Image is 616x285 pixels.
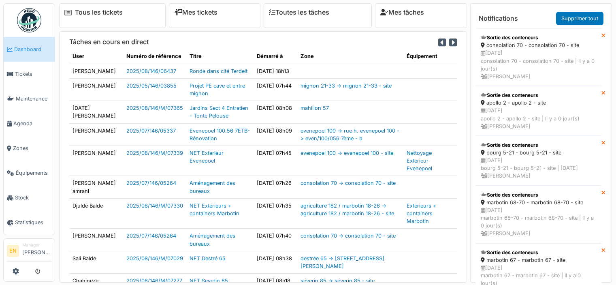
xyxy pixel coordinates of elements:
[556,12,603,25] a: Supprimer tout
[475,186,601,243] a: Sortie des conteneurs marbotin 68-70 - marbotin 68-70 - site [DATE]marbotin 68-70 - marbotin 68-7...
[190,278,228,284] a: NET Severin 85
[69,251,123,273] td: Sali Balde
[190,203,239,216] a: NET Extérieurs + containers Marbotin
[13,144,51,152] span: Zones
[254,49,297,64] th: Démarré à
[481,256,596,264] div: marbotin 67 - marbotin 67 - site
[190,150,224,164] a: NET Exterieur Evenepoel
[481,141,596,149] div: Sortie des conteneurs
[301,83,392,89] a: mignon 21-33 -> mignon 21-33 - site
[481,34,596,41] div: Sortie des conteneurs
[254,101,297,123] td: [DATE] 08h08
[69,123,123,146] td: [PERSON_NAME]
[301,128,399,141] a: evenepoel 100 -> rue h. evenepoel 100 -> even/100/056 7ème - b
[4,111,55,136] a: Agenda
[403,49,457,64] th: Équipement
[17,8,41,32] img: Badge_color-CXgf-gQk.svg
[190,233,235,246] a: Aménagement des bureaux
[69,38,149,46] h6: Tâches en cours en direct
[7,242,51,261] a: EN Manager[PERSON_NAME]
[380,9,424,16] a: Mes tâches
[69,198,123,229] td: Djuldé Balde
[254,123,297,146] td: [DATE] 08h09
[69,176,123,198] td: [PERSON_NAME] amrani
[126,68,176,74] a: 2025/08/146/06437
[14,45,51,53] span: Dashboard
[22,242,51,259] li: [PERSON_NAME]
[481,206,596,238] div: [DATE] marbotin 68-70 - marbotin 68-70 - site | Il y a 0 jour(s) [PERSON_NAME]
[190,68,247,74] a: Ronde dans cité Terdelt
[301,150,393,156] a: evenepoel 100 -> evenepoel 100 - site
[126,203,183,209] a: 2025/08/146/M/07330
[475,136,601,186] a: Sortie des conteneurs bourg 5-21 - bourg 5-21 - site [DATE]bourg 5-21 - bourg 5-21 - site | [DATE...
[126,128,176,134] a: 2025/07/146/05337
[301,233,396,239] a: consolation 70 -> consolation 70 - site
[126,105,183,111] a: 2025/08/146/M/07365
[4,62,55,86] a: Tickets
[186,49,254,64] th: Titre
[16,95,51,103] span: Maintenance
[481,107,596,130] div: [DATE] apollo 2 - apollo 2 - site | Il y a 0 jour(s) [PERSON_NAME]
[190,128,250,141] a: Evenepoel 100.56 7ETB-Rénovation
[481,99,596,107] div: apollo 2 - apollo 2 - site
[72,53,84,59] span: translation missing: fr.shared.user
[254,198,297,229] td: [DATE] 07h35
[15,70,51,78] span: Tickets
[16,169,51,177] span: Équipements
[301,255,384,269] a: destrée 65 -> [STREET_ADDRESS][PERSON_NAME]
[297,49,403,64] th: Zone
[126,150,183,156] a: 2025/08/146/M/07339
[69,64,123,78] td: [PERSON_NAME]
[4,136,55,161] a: Zones
[69,78,123,101] td: [PERSON_NAME]
[190,180,235,194] a: Aménagement des bureaux
[481,149,596,156] div: bourg 5-21 - bourg 5-21 - site
[126,233,176,239] a: 2025/07/146/05264
[190,83,245,96] a: Projet PE cave et entre mignon
[254,146,297,176] td: [DATE] 07h45
[301,278,375,284] a: séverin 85 -> séverin 85 - site
[126,83,177,89] a: 2025/05/146/03855
[479,15,518,22] h6: Notifications
[4,161,55,185] a: Équipements
[407,203,436,224] a: Extérieurs + containers Marbotin
[481,49,596,80] div: [DATE] consolation 70 - consolation 70 - site | Il y a 0 jour(s) [PERSON_NAME]
[7,245,19,257] li: EN
[254,176,297,198] td: [DATE] 07h26
[301,203,394,216] a: agriculture 182 / marbotin 18-26 -> agriculture 182 / marbotin 18-26 - site
[69,146,123,176] td: [PERSON_NAME]
[123,49,186,64] th: Numéro de référence
[407,150,432,171] a: Nettoyage Exterieur Evenepoel
[75,9,123,16] a: Tous les tickets
[69,101,123,123] td: [DATE][PERSON_NAME]
[22,242,51,248] div: Manager
[13,120,51,127] span: Agenda
[475,28,601,86] a: Sortie des conteneurs consolation 70 - consolation 70 - site [DATE]consolation 70 - consolation 7...
[481,249,596,256] div: Sortie des conteneurs
[481,92,596,99] div: Sortie des conteneurs
[126,180,176,186] a: 2025/07/146/05264
[269,9,329,16] a: Toutes les tâches
[4,86,55,111] a: Maintenance
[4,37,55,62] a: Dashboard
[190,105,248,119] a: Jardins Sect 4 Entretien - Tonte Pelouse
[481,41,596,49] div: consolation 70 - consolation 70 - site
[481,199,596,206] div: marbotin 68-70 - marbotin 68-70 - site
[475,86,601,136] a: Sortie des conteneurs apollo 2 - apollo 2 - site [DATE]apollo 2 - apollo 2 - site | Il y a 0 jour...
[126,255,183,261] a: 2025/08/146/M/07029
[69,229,123,251] td: [PERSON_NAME]
[254,64,297,78] td: [DATE] 18h13
[126,278,182,284] a: 2025/08/146/M/07277
[254,229,297,251] td: [DATE] 07h40
[174,9,217,16] a: Mes tickets
[481,156,596,180] div: [DATE] bourg 5-21 - bourg 5-21 - site | [DATE] [PERSON_NAME]
[15,194,51,201] span: Stock
[301,105,329,111] a: mahillon 57
[301,180,396,186] a: consolation 70 -> consolation 70 - site
[481,191,596,199] div: Sortie des conteneurs
[254,251,297,273] td: [DATE] 08h38
[190,255,226,261] a: NET Destré 65
[15,219,51,226] span: Statistiques
[4,185,55,210] a: Stock
[254,78,297,101] td: [DATE] 07h44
